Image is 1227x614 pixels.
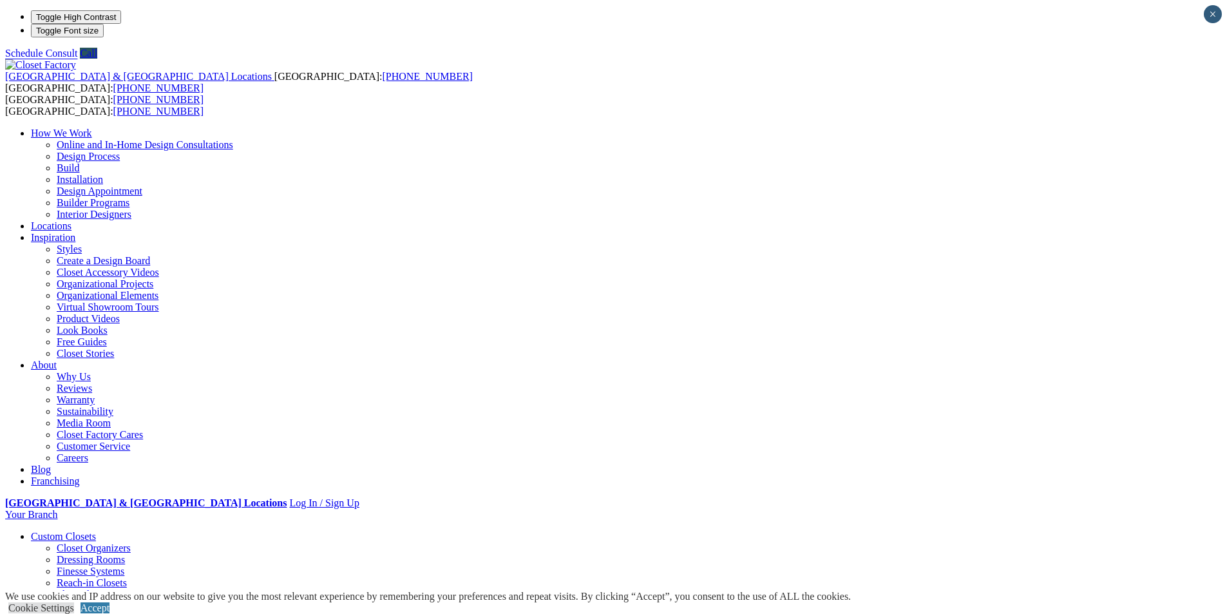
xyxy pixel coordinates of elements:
a: Virtual Showroom Tours [57,302,159,312]
a: Closet Accessory Videos [57,267,159,278]
a: [PHONE_NUMBER] [382,71,472,82]
a: Custom Closets [31,531,96,542]
a: Look Books [57,325,108,336]
a: Blog [31,464,51,475]
span: [GEOGRAPHIC_DATA] & [GEOGRAPHIC_DATA] Locations [5,71,272,82]
a: Shoe Closets [57,589,110,600]
a: How We Work [31,128,92,139]
a: Product Videos [57,313,120,324]
a: Why Us [57,371,91,382]
a: Design Process [57,151,120,162]
a: Interior Designers [57,209,131,220]
a: Cookie Settings [8,602,74,613]
a: Locations [31,220,71,231]
a: Builder Programs [57,197,129,208]
a: [PHONE_NUMBER] [113,106,204,117]
a: Styles [57,244,82,254]
a: Accept [81,602,109,613]
a: Organizational Elements [57,290,158,301]
a: Reach-in Closets [57,577,127,588]
a: Log In / Sign Up [289,497,359,508]
a: Organizational Projects [57,278,153,289]
a: [PHONE_NUMBER] [113,82,204,93]
a: Closet Factory Cares [57,429,143,440]
a: Dressing Rooms [57,554,125,565]
a: Careers [57,452,88,463]
a: Closet Stories [57,348,114,359]
a: Build [57,162,80,173]
a: Your Branch [5,509,57,520]
a: Customer Service [57,441,130,452]
button: Close [1204,5,1222,23]
a: Create a Design Board [57,255,150,266]
a: [PHONE_NUMBER] [113,94,204,105]
a: Inspiration [31,232,75,243]
a: Finesse Systems [57,566,124,577]
button: Toggle Font size [31,24,104,37]
a: Sustainability [57,406,113,417]
img: Closet Factory [5,59,76,71]
div: We use cookies and IP address on our website to give you the most relevant experience by remember... [5,591,851,602]
a: Warranty [57,394,95,405]
a: Franchising [31,475,80,486]
a: Reviews [57,383,92,394]
a: Closet Organizers [57,542,131,553]
a: Design Appointment [57,186,142,197]
a: Call [80,48,97,59]
span: [GEOGRAPHIC_DATA]: [GEOGRAPHIC_DATA]: [5,71,473,93]
a: About [31,360,57,370]
a: Free Guides [57,336,107,347]
a: [GEOGRAPHIC_DATA] & [GEOGRAPHIC_DATA] Locations [5,71,274,82]
a: Installation [57,174,103,185]
a: Media Room [57,417,111,428]
span: Toggle High Contrast [36,12,116,22]
a: Online and In-Home Design Consultations [57,139,233,150]
span: Toggle Font size [36,26,99,35]
a: Schedule Consult [5,48,77,59]
span: [GEOGRAPHIC_DATA]: [GEOGRAPHIC_DATA]: [5,94,204,117]
a: [GEOGRAPHIC_DATA] & [GEOGRAPHIC_DATA] Locations [5,497,287,508]
button: Toggle High Contrast [31,10,121,24]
